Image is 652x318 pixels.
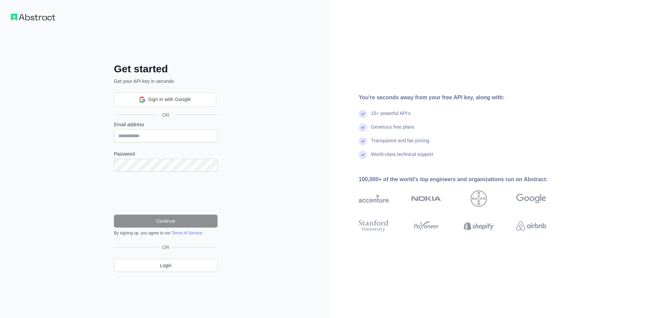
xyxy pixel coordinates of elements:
div: 100,000+ of the world's top engineers and organizations run on Abstract: [359,175,568,184]
img: nokia [411,190,441,207]
label: Password [114,150,218,157]
img: check mark [359,124,367,132]
img: google [516,190,546,207]
button: Continue [114,215,218,228]
div: By signing up, you agree to our . [114,230,218,236]
div: 15+ powerful API's [371,110,411,124]
div: Sign in with Google [114,93,216,106]
div: Generous free plans [371,124,414,137]
a: Login [114,259,218,272]
label: Email address [114,121,218,128]
span: OR [157,112,175,118]
img: Workflow [11,14,55,20]
img: airbnb [516,218,546,233]
img: payoneer [411,218,441,233]
span: Sign in with Google [148,96,191,103]
img: stanford university [359,218,389,233]
img: check mark [359,110,367,118]
div: World-class technical support [371,151,433,164]
a: Terms of Service [172,231,202,235]
img: accenture [359,190,389,207]
span: OR [160,244,172,251]
img: check mark [359,151,367,159]
h2: Get started [114,63,218,75]
div: Transparent and fair pricing [371,137,429,151]
iframe: reCAPTCHA [114,180,218,206]
img: check mark [359,137,367,145]
div: You're seconds away from your free API key, along with: [359,93,568,102]
img: shopify [464,218,494,233]
img: bayer [471,190,487,207]
p: Get your API key in seconds [114,78,218,85]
